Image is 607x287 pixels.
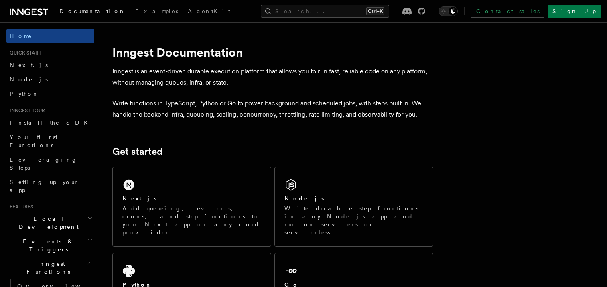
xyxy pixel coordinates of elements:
[6,58,94,72] a: Next.js
[122,204,261,236] p: Add queueing, events, crons, and step functions to your Next app on any cloud provider.
[439,6,458,16] button: Toggle dark mode
[6,204,33,210] span: Features
[10,179,79,193] span: Setting up your app
[6,130,94,152] a: Your first Functions
[6,107,45,114] span: Inngest tour
[112,66,433,88] p: Inngest is an event-driven durable execution platform that allows you to run fast, reliable code ...
[6,152,94,175] a: Leveraging Steps
[112,146,162,157] a: Get started
[6,234,94,257] button: Events & Triggers
[112,167,271,247] a: Next.jsAdd queueing, events, crons, and step functions to your Next app on any cloud provider.
[261,5,389,18] button: Search...Ctrl+K
[188,8,230,14] span: AgentKit
[6,260,87,276] span: Inngest Functions
[6,29,94,43] a: Home
[6,50,41,56] span: Quick start
[59,8,126,14] span: Documentation
[112,98,433,120] p: Write functions in TypeScript, Python or Go to power background and scheduled jobs, with steps bu...
[10,119,93,126] span: Install the SDK
[10,91,39,97] span: Python
[6,215,87,231] span: Local Development
[130,2,183,22] a: Examples
[10,32,32,40] span: Home
[274,167,433,247] a: Node.jsWrite durable step functions in any Node.js app and run on servers or serverless.
[10,76,48,83] span: Node.js
[284,204,423,236] p: Write durable step functions in any Node.js app and run on servers or serverless.
[122,194,157,202] h2: Next.js
[284,194,324,202] h2: Node.js
[6,72,94,87] a: Node.js
[10,134,57,148] span: Your first Functions
[6,257,94,279] button: Inngest Functions
[112,45,433,59] h1: Inngest Documentation
[55,2,130,22] a: Documentation
[10,156,77,171] span: Leveraging Steps
[548,5,601,18] a: Sign Up
[471,5,544,18] a: Contact sales
[6,212,94,234] button: Local Development
[6,237,87,253] span: Events & Triggers
[366,7,384,15] kbd: Ctrl+K
[6,175,94,197] a: Setting up your app
[6,87,94,101] a: Python
[10,62,48,68] span: Next.js
[135,8,178,14] span: Examples
[183,2,235,22] a: AgentKit
[6,115,94,130] a: Install the SDK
